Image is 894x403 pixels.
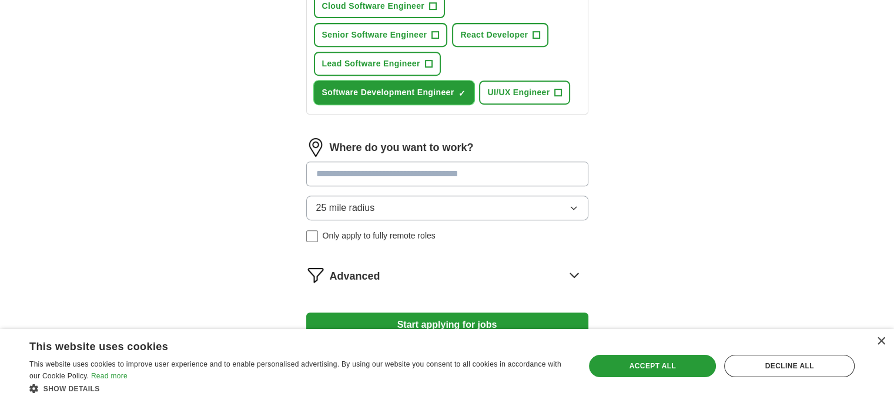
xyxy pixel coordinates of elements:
[458,89,466,98] span: ✓
[314,80,475,105] button: Software Development Engineer✓
[314,52,441,76] button: Lead Software Engineer
[314,23,448,47] button: Senior Software Engineer
[322,29,427,41] span: Senior Software Engineer
[306,266,325,284] img: filter
[306,138,325,157] img: location.png
[876,337,885,346] div: Close
[479,80,570,105] button: UI/UX Engineer
[316,201,375,215] span: 25 mile radius
[29,336,539,354] div: This website uses cookies
[322,58,420,70] span: Lead Software Engineer
[589,355,716,377] div: Accept all
[460,29,528,41] span: React Developer
[29,382,568,394] div: Show details
[306,313,588,337] button: Start applying for jobs
[91,372,128,380] a: Read more, opens a new window
[322,86,454,99] span: Software Development Engineer
[330,268,380,284] span: Advanced
[43,385,100,393] span: Show details
[330,140,474,156] label: Where do you want to work?
[452,23,548,47] button: React Developer
[323,230,436,242] span: Only apply to fully remote roles
[306,196,588,220] button: 25 mile radius
[306,230,318,242] input: Only apply to fully remote roles
[29,360,561,380] span: This website uses cookies to improve user experience and to enable personalised advertising. By u...
[487,86,550,99] span: UI/UX Engineer
[724,355,855,377] div: Decline all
